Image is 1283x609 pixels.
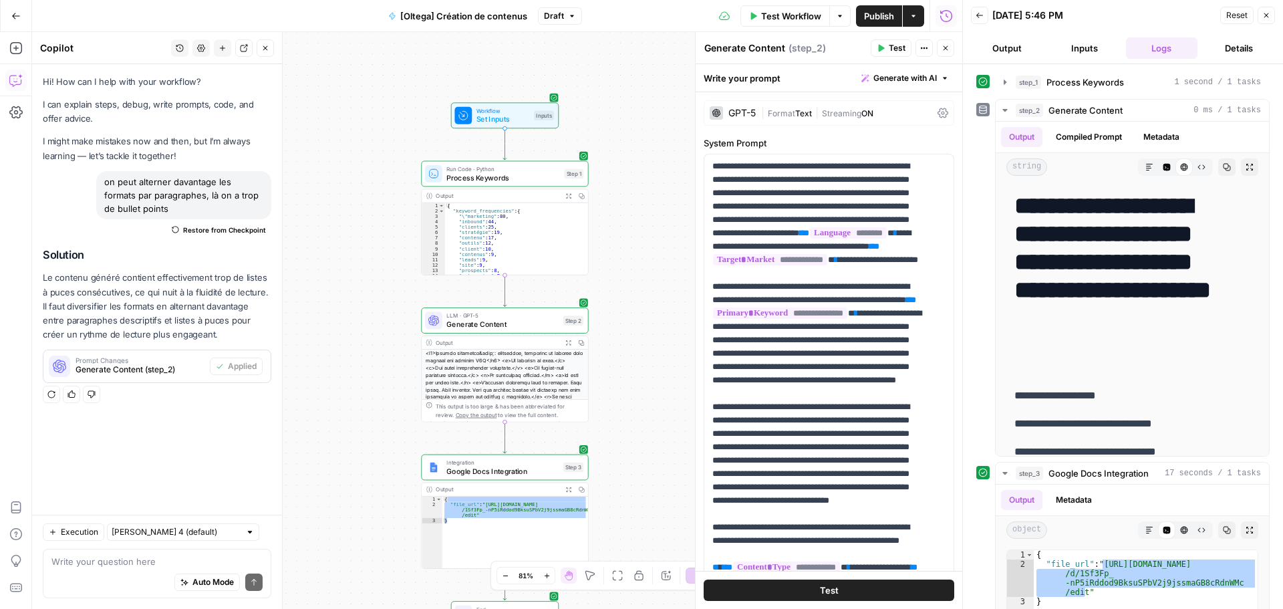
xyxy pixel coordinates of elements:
[428,462,439,473] img: Instagram%20post%20-%201%201.png
[1001,490,1042,510] button: Output
[696,64,962,92] div: Write your prompt
[422,251,445,257] div: 10
[1165,467,1261,479] span: 17 seconds / 1 tasks
[1174,76,1261,88] span: 1 second / 1 tasks
[422,225,445,230] div: 5
[1007,560,1034,597] div: 2
[704,580,954,601] button: Test
[563,316,584,326] div: Step 2
[380,5,535,27] button: [Oltega] Création de contenus
[456,412,496,418] span: Copy the output
[422,518,442,523] div: 3
[422,214,445,219] div: 3
[422,267,445,273] div: 13
[174,574,240,591] button: Auto Mode
[422,230,445,235] div: 6
[210,358,263,375] button: Applied
[812,106,822,119] span: |
[704,41,785,55] textarea: Generate Content
[76,364,204,376] span: Generate Content (step_2)
[43,523,104,541] button: Execution
[228,360,257,372] span: Applied
[112,525,240,539] input: Claude Sonnet 4 (default)
[1048,490,1100,510] button: Metadata
[519,570,533,581] span: 81%
[728,108,756,118] div: GPT-5
[76,357,204,364] span: Prompt Changes
[421,455,588,569] div: IntegrationGoogle Docs IntegrationStep 3Output{ "file_url":"[URL][DOMAIN_NAME] /1Sf3Fp_-nP5iRddod...
[864,9,894,23] span: Publish
[422,273,445,278] div: 14
[422,497,442,502] div: 1
[446,312,559,320] span: LLM · GPT-5
[422,262,445,267] div: 12
[446,172,560,183] span: Process Keywords
[43,75,271,89] p: Hi! How can I help with your workflow?
[856,5,902,27] button: Publish
[1006,158,1047,176] span: string
[43,271,271,342] p: Le contenu généré contient effectivement trop de listes à puces consécutives, ce qui nuit à la fl...
[1006,521,1047,539] span: object
[436,497,442,502] span: Toggle code folding, rows 1 through 3
[436,402,583,419] div: This output is too large & has been abbreviated for review. to view the full content.
[166,222,271,238] button: Restore from Checkpoint
[40,41,167,55] div: Copilot
[1001,127,1042,147] button: Output
[43,98,271,126] p: I can explain steps, debug, write prompts, code, and offer advice.
[96,171,271,219] div: on peut alterner davantage les formats par paragraphes, là on a trop de bullet points
[43,249,271,261] h2: Solution
[1007,550,1034,560] div: 1
[422,219,445,225] div: 4
[996,100,1269,121] button: 0 ms / 1 tasks
[1046,76,1124,89] span: Process Keywords
[476,114,530,124] span: Set Inputs
[422,241,445,246] div: 8
[889,42,905,54] span: Test
[438,203,444,209] span: Toggle code folding, rows 1 through 30
[544,10,564,22] span: Draft
[421,308,588,422] div: LLM · GPT-5Generate ContentStep 2Output<l1>Ipsumdo sitametco&adip;: elitseddoe, temporinc ut labo...
[996,72,1269,93] button: 1 second / 1 tasks
[422,502,442,518] div: 2
[761,9,821,23] span: Test Workflow
[503,128,507,160] g: Edge from start to step_1
[1016,104,1043,117] span: step_2
[534,111,554,121] div: Inputs
[192,576,234,588] span: Auto Mode
[871,39,911,57] button: Test
[563,463,584,473] div: Step 3
[1193,104,1261,116] span: 0 ms / 1 tasks
[438,209,444,214] span: Toggle code folding, rows 2 through 26
[436,192,559,201] div: Output
[421,161,588,275] div: Run Code · PythonProcess KeywordsStep 1Output{ "keyword_frequencies":{ "\"marketing":80, "inbound...
[400,9,527,23] span: [Oltega] Création de contenus
[1007,597,1034,606] div: 3
[768,108,795,118] span: Format
[1016,467,1043,480] span: step_3
[421,102,588,128] div: WorkflowSet InputsInputs
[1220,7,1254,24] button: Reset
[503,422,507,453] g: Edge from step_2 to step_3
[446,319,559,330] span: Generate Content
[43,134,271,162] p: I might make mistakes now and then, but I’m always learning — let’s tackle it together!
[476,106,530,115] span: Workflow
[996,122,1269,456] div: 0 ms / 1 tasks
[856,70,954,87] button: Generate with AI
[1226,9,1248,21] span: Reset
[183,225,266,235] span: Restore from Checkpoint
[761,106,768,119] span: |
[1048,467,1149,480] span: Google Docs Integration
[422,203,445,209] div: 1
[1126,37,1198,59] button: Logs
[503,569,507,600] g: Edge from step_3 to end
[436,485,559,494] div: Output
[446,466,559,477] span: Google Docs Integration
[422,257,445,262] div: 11
[996,463,1269,484] button: 17 seconds / 1 tasks
[538,7,582,25] button: Draft
[422,209,445,214] div: 2
[446,458,559,467] span: Integration
[1016,76,1041,89] span: step_1
[1048,104,1123,117] span: Generate Content
[446,164,560,173] span: Run Code · Python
